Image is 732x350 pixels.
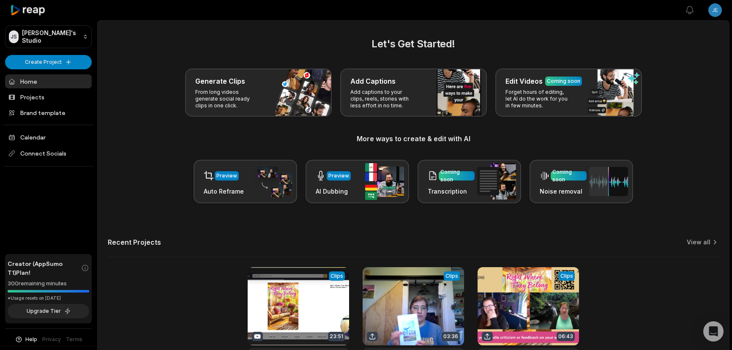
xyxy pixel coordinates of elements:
[350,89,416,109] p: Add captions to your clips, reels, stories with less effort in no time.
[195,89,261,109] p: From long videos generate social ready clips in one click.
[42,336,61,343] a: Privacy
[66,336,82,343] a: Terms
[477,163,516,200] img: transcription.png
[316,187,351,196] h3: AI Dubbing
[505,76,543,86] h3: Edit Videos
[8,295,89,301] div: *Usage resets on [DATE]
[440,168,473,183] div: Coming soon
[540,187,587,196] h3: Noise removal
[5,146,92,161] span: Connect Socials
[552,168,585,183] div: Coming soon
[108,134,719,144] h3: More ways to create & edit with AI
[703,321,724,342] div: Open Intercom Messenger
[505,89,571,109] p: Forget hours of editing, let AI do the work for you in few minutes.
[108,238,161,246] h2: Recent Projects
[589,167,628,196] img: noise_removal.png
[15,336,37,343] button: Help
[253,165,292,198] img: auto_reframe.png
[428,187,475,196] h3: Transcription
[9,30,19,43] div: JS
[5,130,92,144] a: Calendar
[8,279,89,288] div: 300 remaining minutes
[108,36,719,52] h2: Let's Get Started!
[8,259,81,277] span: Creator (AppSumo T1) Plan!
[547,77,580,85] div: Coming soon
[350,76,396,86] h3: Add Captions
[5,55,92,69] button: Create Project
[216,172,237,180] div: Preview
[22,29,79,44] p: [PERSON_NAME]'s Studio
[204,187,244,196] h3: Auto Reframe
[687,238,710,246] a: View all
[5,74,92,88] a: Home
[8,304,89,318] button: Upgrade Tier
[25,336,37,343] span: Help
[328,172,349,180] div: Preview
[5,90,92,104] a: Projects
[195,76,245,86] h3: Generate Clips
[5,106,92,120] a: Brand template
[365,163,404,200] img: ai_dubbing.png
